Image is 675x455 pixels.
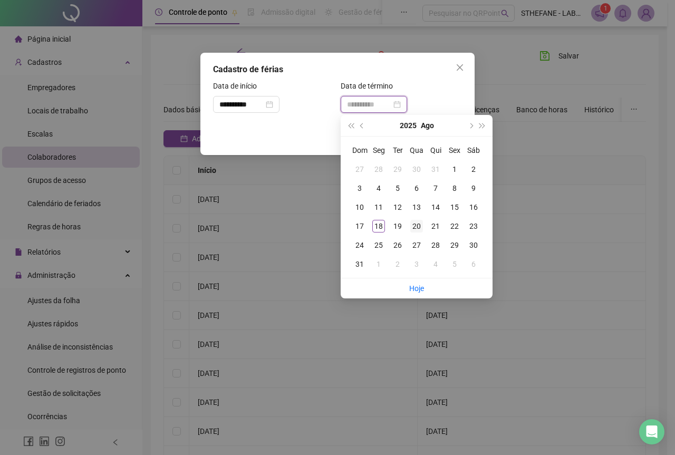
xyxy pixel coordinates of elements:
[372,201,385,214] div: 11
[445,141,464,160] th: Sex
[372,258,385,270] div: 1
[464,141,483,160] th: Sáb
[345,115,356,136] button: super-prev-year
[407,255,426,274] td: 2025-09-03
[639,419,664,444] div: Open Intercom Messenger
[388,217,407,236] td: 2025-08-19
[388,179,407,198] td: 2025-08-05
[409,284,424,293] a: Hoje
[407,236,426,255] td: 2025-08-27
[353,258,366,270] div: 31
[350,179,369,198] td: 2025-08-03
[467,239,480,251] div: 30
[410,258,423,270] div: 3
[391,201,404,214] div: 12
[448,163,461,176] div: 1
[391,220,404,233] div: 19
[448,258,461,270] div: 5
[467,182,480,195] div: 9
[467,163,480,176] div: 2
[369,160,388,179] td: 2025-07-28
[407,141,426,160] th: Qua
[445,236,464,255] td: 2025-08-29
[426,141,445,160] th: Qui
[445,179,464,198] td: 2025-08-08
[369,179,388,198] td: 2025-08-04
[429,239,442,251] div: 28
[464,160,483,179] td: 2025-08-02
[464,217,483,236] td: 2025-08-23
[391,182,404,195] div: 5
[426,179,445,198] td: 2025-08-07
[400,115,417,136] button: year panel
[429,258,442,270] div: 4
[421,115,434,136] button: month panel
[372,239,385,251] div: 25
[426,217,445,236] td: 2025-08-21
[448,201,461,214] div: 15
[467,258,480,270] div: 6
[353,220,366,233] div: 17
[456,63,464,72] span: close
[341,80,400,92] label: Data de término
[464,198,483,217] td: 2025-08-16
[467,201,480,214] div: 16
[391,258,404,270] div: 2
[350,141,369,160] th: Dom
[410,220,423,233] div: 20
[426,160,445,179] td: 2025-07-31
[464,179,483,198] td: 2025-08-09
[388,255,407,274] td: 2025-09-02
[448,182,461,195] div: 8
[388,198,407,217] td: 2025-08-12
[372,182,385,195] div: 4
[410,239,423,251] div: 27
[369,198,388,217] td: 2025-08-11
[388,160,407,179] td: 2025-07-29
[353,163,366,176] div: 27
[407,217,426,236] td: 2025-08-20
[372,163,385,176] div: 28
[410,182,423,195] div: 6
[350,255,369,274] td: 2025-08-31
[429,182,442,195] div: 7
[429,163,442,176] div: 31
[464,255,483,274] td: 2025-09-06
[445,198,464,217] td: 2025-08-15
[410,201,423,214] div: 13
[448,220,461,233] div: 22
[353,239,366,251] div: 24
[445,217,464,236] td: 2025-08-22
[464,236,483,255] td: 2025-08-30
[350,236,369,255] td: 2025-08-24
[391,239,404,251] div: 26
[350,160,369,179] td: 2025-07-27
[407,160,426,179] td: 2025-07-30
[356,115,368,136] button: prev-year
[445,160,464,179] td: 2025-08-01
[426,255,445,274] td: 2025-09-04
[445,255,464,274] td: 2025-09-05
[465,115,476,136] button: next-year
[353,182,366,195] div: 3
[213,80,264,92] label: Data de início
[407,179,426,198] td: 2025-08-06
[426,236,445,255] td: 2025-08-28
[388,141,407,160] th: Ter
[407,198,426,217] td: 2025-08-13
[350,217,369,236] td: 2025-08-17
[451,59,468,76] button: Close
[448,239,461,251] div: 29
[388,236,407,255] td: 2025-08-26
[429,220,442,233] div: 21
[369,141,388,160] th: Seg
[213,63,462,76] div: Cadastro de férias
[353,201,366,214] div: 10
[369,217,388,236] td: 2025-08-18
[369,255,388,274] td: 2025-09-01
[391,163,404,176] div: 29
[410,163,423,176] div: 30
[429,201,442,214] div: 14
[467,220,480,233] div: 23
[372,220,385,233] div: 18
